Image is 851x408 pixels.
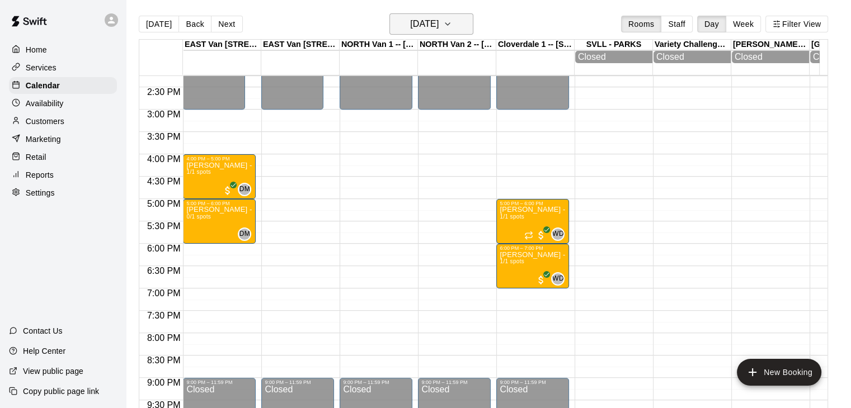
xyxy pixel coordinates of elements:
p: Services [26,62,57,73]
span: Recurring event [524,231,533,240]
div: 9:00 PM – 11:59 PM [421,379,487,385]
span: 9:00 PM [144,378,184,387]
button: Filter View [765,16,828,32]
div: [PERSON_NAME] Park - [STREET_ADDRESS] [731,40,810,50]
div: 5:00 PM – 6:00 PM [500,201,566,206]
div: 9:00 PM – 11:59 PM [186,379,252,385]
span: 8:30 PM [144,355,184,365]
div: NORTH Van 2 -- [STREET_ADDRESS] [418,40,496,50]
div: 5:00 PM – 6:00 PM: CJ Haight - Tuesdays, July 8-Aug 19 @ Cloverdale [496,199,569,244]
p: Calendar [26,80,60,91]
div: 5:00 PM – 6:00 PM [186,201,252,206]
span: 1/1 spots filled [500,258,524,264]
span: WD [552,273,564,284]
a: Retail [9,149,117,165]
span: 6:30 PM [144,266,184,276]
div: Variety Challenger Diamond, [STREET_ADDRESS][PERSON_NAME] [653,40,731,50]
div: Closed [578,52,650,62]
div: Davis Mabone [238,183,251,196]
p: Reports [26,169,54,181]
p: Contact Us [23,325,63,336]
span: 4:00 PM [144,154,184,164]
a: Reports [9,167,117,183]
span: All customers have paid [222,185,233,196]
span: Davis Mabone [242,183,251,196]
button: Staff [661,16,693,32]
span: 5:00 PM [144,199,184,208]
div: EAST Van [STREET_ADDRESS] [183,40,261,50]
button: Day [697,16,726,32]
span: 3:00 PM [144,110,184,119]
p: Retail [26,151,46,163]
div: 4:00 PM – 5:00 PM: Stanley Sloat - Thursday, August 19 @ East Van [183,154,256,199]
span: 0/1 spots filled [186,214,211,220]
span: Wes Darvill [556,272,565,286]
a: Services [9,59,117,76]
div: 5:00 PM – 6:00 PM: Joey Kim - Tuesday, August 19 @ East Van [183,199,256,244]
div: Wes Darvill [551,227,565,241]
span: 3:30 PM [144,132,184,141]
div: SVLL - PARKS [575,40,653,50]
div: 4:00 PM – 5:00 PM [186,156,252,162]
p: Help Center [23,345,65,357]
a: Availability [9,95,117,112]
div: Closed [656,52,728,62]
button: add [737,359,821,386]
div: 9:00 PM – 11:59 PM [265,379,331,385]
span: 4:30 PM [144,177,184,186]
a: Calendar [9,77,117,94]
div: 6:00 PM – 7:00 PM: Troy Milonas - Tuesday, August 19 @ Cloverdale [496,244,569,288]
div: Cloverdale 1 -- [STREET_ADDRESS] [496,40,575,50]
div: EAST Van [STREET_ADDRESS] [261,40,340,50]
a: Home [9,41,117,58]
span: 7:00 PM [144,288,184,298]
span: WD [552,229,564,240]
span: 2:30 PM [144,87,184,97]
div: 9:00 PM – 11:59 PM [500,379,566,385]
span: 8:00 PM [144,333,184,343]
span: 1/1 spots filled [186,169,211,175]
button: Week [726,16,761,32]
p: Settings [26,187,55,198]
span: DM [239,184,250,195]
span: All customers have paid [535,274,547,286]
button: Back [178,16,211,32]
a: Customers [9,113,117,130]
div: Wes Darvill [551,272,565,286]
div: 6:00 PM – 7:00 PM [500,245,566,251]
span: 6:00 PM [144,244,184,253]
span: 7:30 PM [144,311,184,320]
div: NORTH Van 1 -- [STREET_ADDRESS] [340,40,418,50]
span: DM [239,229,250,240]
button: Rooms [621,16,661,32]
button: Next [211,16,242,32]
button: [DATE] [139,16,179,32]
p: View public page [23,366,83,377]
p: Copy public page link [23,386,99,397]
p: Availability [26,98,64,109]
div: Closed [735,52,806,62]
p: Marketing [26,134,61,145]
div: 9:00 PM – 11:59 PM [343,379,409,385]
h6: [DATE] [410,16,439,32]
div: Davis Mabone [238,227,251,241]
p: Home [26,44,47,55]
p: Customers [26,116,64,127]
span: 5:30 PM [144,221,184,231]
span: Wes Darvill [556,227,565,241]
a: Settings [9,184,117,201]
button: [DATE] [389,13,473,35]
a: Marketing [9,131,117,148]
span: Davis Mabone [242,227,251,241]
span: All customers have paid [535,230,547,241]
span: 1/1 spots filled [500,214,524,220]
